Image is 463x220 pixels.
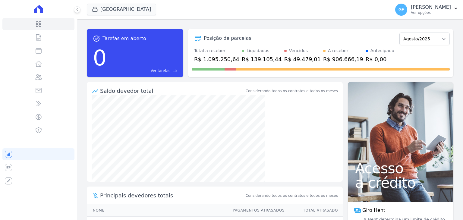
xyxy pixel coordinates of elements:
div: R$ 49.479,01 [284,55,321,63]
span: east [173,69,177,73]
div: R$ 0,00 [366,55,394,63]
span: a crédito [355,175,446,190]
span: Principais devedores totais [100,191,244,200]
span: Considerando todos os contratos e todos os meses [246,193,338,198]
div: Antecipado [370,48,394,54]
div: Total a receber [194,48,239,54]
button: GF [PERSON_NAME] Ver opções [390,1,463,18]
div: Vencidos [289,48,308,54]
button: [GEOGRAPHIC_DATA] [87,4,156,15]
div: Considerando todos os contratos e todos os meses [246,88,338,94]
p: Ver opções [411,10,451,15]
div: R$ 139.105,44 [242,55,282,63]
div: Posição de parcelas [204,35,251,42]
a: Ver tarefas east [109,68,177,74]
th: Total Atrasado [285,204,343,217]
div: Liquidados [247,48,269,54]
div: R$ 1.095.250,64 [194,55,239,63]
div: A receber [328,48,348,54]
span: Ver tarefas [151,68,170,74]
span: Tarefas em aberto [102,35,146,42]
p: [PERSON_NAME] [411,4,451,10]
div: Saldo devedor total [100,87,244,95]
div: 0 [93,42,107,74]
th: Nome [87,204,227,217]
span: GF [398,8,404,12]
span: Giro Hent [362,207,385,214]
th: Pagamentos Atrasados [227,204,285,217]
div: R$ 906.666,19 [323,55,363,63]
span: task_alt [93,35,100,42]
span: Acesso [355,161,446,175]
